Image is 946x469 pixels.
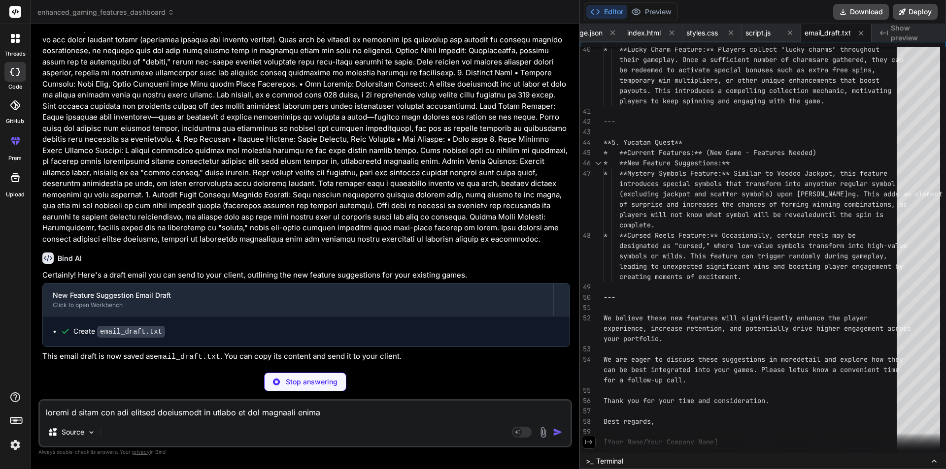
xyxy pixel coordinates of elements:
[580,168,591,179] div: 47
[592,158,605,168] div: Click to collapse the range.
[619,241,816,250] span: designated as "cursed," where low-value symbols tr
[619,200,816,209] span: of surprise and increases the chances of forming w
[816,86,891,95] span: echanic, motivating
[580,427,591,437] div: 59
[580,416,591,427] div: 58
[580,396,591,406] div: 56
[580,127,591,137] div: 43
[604,117,615,126] span: ---
[580,303,591,313] div: 51
[816,65,876,74] span: tra free spins,
[604,417,655,426] span: Best regards,
[42,270,570,281] p: Certainly! Here's a draft email you can send to your client, outlining the new feature suggestion...
[745,28,771,38] span: script.js
[619,179,816,188] span: introduces special symbols that transform into any
[8,154,22,162] label: prem
[816,210,883,219] span: until the spin is
[619,220,655,229] span: complete.
[619,96,816,105] span: players to keep spinning and engaging with the gam
[619,189,848,198] span: (excluding jackpot and scatter symbols) upon [PERSON_NAME]
[619,262,816,271] span: leading to unexpected significant wins and boostin
[816,96,824,105] span: e.
[559,28,603,38] span: package.json
[538,427,549,438] img: attachment
[619,86,816,95] span: payouts. This introduces a compelling collection m
[580,313,591,323] div: 52
[785,231,856,240] span: rtain reels may be
[604,169,785,178] span: * **Mystery Symbols Feature:** Similar to Vo
[580,230,591,241] div: 48
[619,251,816,260] span: symbols or wilds. This feature can trigger randoml
[604,324,801,333] span: experience, increase retention, and potentially dr
[604,355,797,364] span: We are eager to discuss these suggestions in more
[580,137,591,148] div: 44
[132,449,150,455] span: privacy
[596,456,623,466] span: Terminal
[805,28,851,38] span: email_draft.txt
[816,55,903,64] span: are gathered, they can
[816,262,903,271] span: g player engagement by
[53,290,543,300] div: New Feature Suggestion Email Draft
[816,179,895,188] span: other regular symbol
[37,7,174,17] span: enhanced_gaming_features_dashboard
[580,148,591,158] div: 45
[619,76,816,85] span: temporary win multipliers, or other unique enhance
[553,427,563,437] img: icon
[42,12,570,245] p: loremi d sitam con adi elitsed doeiusmodt in utlabo et dol magnaali enima 5. Minimv Quisnos Exerc...
[87,428,96,437] img: Pick Models
[801,324,911,333] span: ive higher engagement across
[580,406,591,416] div: 57
[43,283,553,316] button: New Feature Suggestion Email DraftClick to open Workbench
[8,83,22,91] label: code
[619,210,816,219] span: players will not know what symbol will be revealed
[4,50,26,58] label: threads
[816,251,887,260] span: y during gameplay,
[53,301,543,309] div: Click to open Workbench
[893,4,938,20] button: Deploy
[586,5,627,19] button: Editor
[604,396,769,405] span: Thank you for your time and consideration.
[286,377,338,387] p: Stop answering
[580,292,591,303] div: 50
[848,189,943,198] span: ng. This adds an element
[604,158,730,167] span: * **New Feature Suggestions:**
[619,55,816,64] span: their gameplay. Once a sufficient number of charms
[619,272,742,281] span: creating moments of excitement.
[627,28,661,38] span: index.html
[604,148,801,157] span: * **Current Features:** (New Game - Features Nee
[604,365,801,374] span: can be best integrated into your games. Please let
[816,241,907,250] span: ansform into high-value
[686,28,718,38] span: styles.css
[816,76,879,85] span: ments that boost
[801,148,816,157] span: ded)
[604,334,663,343] span: your portfolio.
[580,106,591,117] div: 41
[154,353,220,361] code: email_draft.txt
[38,447,572,457] p: Always double-check its answers. Your in Bind
[604,231,785,240] span: * **Cursed Reels Feature:** Occasionally, ce
[797,355,903,364] span: detail and explore how they
[604,375,686,384] span: for a follow-up call.
[785,169,887,178] span: odoo Jackpot, this feature
[6,190,25,199] label: Upload
[627,5,676,19] button: Preview
[6,117,24,125] label: GitHub
[816,200,907,209] span: inning combinations, as
[97,326,165,338] code: email_draft.txt
[891,23,938,43] span: Show preview
[580,344,591,354] div: 53
[580,282,591,292] div: 49
[73,326,165,337] div: Create
[604,293,615,302] span: ---
[42,351,570,363] p: This email draft is now saved as . You can copy its content and send it to your client.
[604,313,801,322] span: We believe these new features will significantly e
[580,354,591,365] div: 54
[580,158,591,168] div: 46
[801,365,899,374] span: us know a convenient time
[833,4,889,20] button: Download
[7,437,24,453] img: settings
[604,138,682,147] span: **5. Yucatan Quest**
[580,385,591,396] div: 55
[586,456,593,466] span: >_
[62,427,84,437] p: Source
